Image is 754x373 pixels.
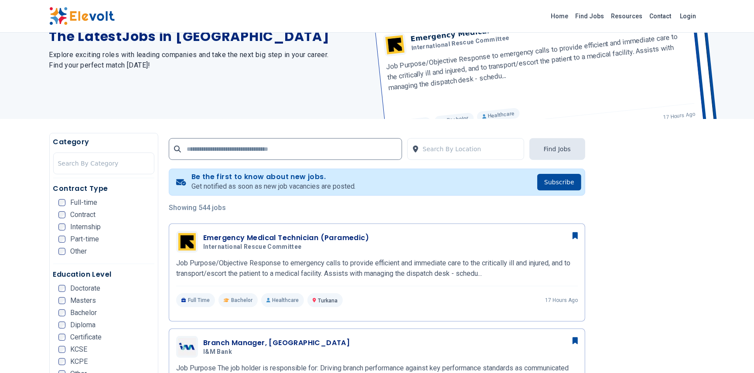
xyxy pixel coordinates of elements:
span: Internship [71,224,101,231]
span: International Rescue Committee [203,243,302,251]
input: Certificate [58,334,65,341]
span: Doctorate [71,285,101,292]
button: Subscribe [537,174,581,190]
input: Internship [58,224,65,231]
span: Contract [71,211,96,218]
img: I&M Bank [178,338,196,356]
input: Doctorate [58,285,65,292]
img: Elevolt [49,7,115,25]
span: Other [71,248,87,255]
input: Bachelor [58,309,65,316]
p: Showing 544 jobs [169,203,585,213]
input: Contract [58,211,65,218]
span: Diploma [71,322,96,329]
input: Masters [58,297,65,304]
input: Full-time [58,199,65,206]
a: Contact [646,9,675,23]
span: Bachelor [71,309,97,316]
h5: Contract Type [53,183,155,194]
a: International Rescue CommitteeEmergency Medical Technician (Paramedic)International Rescue Commit... [176,231,578,307]
button: Find Jobs [529,138,585,160]
img: International Rescue Committee [178,233,196,251]
p: 17 hours ago [545,297,578,304]
input: Part-time [58,236,65,243]
span: Part-time [71,236,99,243]
span: KCPE [71,358,88,365]
input: Diploma [58,322,65,329]
input: Other [58,248,65,255]
span: Certificate [71,334,102,341]
a: Login [675,7,702,25]
span: Bachelor [231,297,252,304]
input: KCPE [58,358,65,365]
h2: Explore exciting roles with leading companies and take the next big step in your career. Find you... [49,50,367,71]
span: KCSE [71,346,88,353]
iframe: Chat Widget [710,331,754,373]
h3: Branch Manager, [GEOGRAPHIC_DATA] [203,338,350,348]
span: Turkana [318,298,338,304]
a: Home [548,9,572,23]
span: Full-time [71,199,98,206]
h5: Category [53,137,155,147]
input: KCSE [58,346,65,353]
p: Healthcare [261,293,304,307]
p: Full Time [176,293,215,307]
p: Job Purpose/Objective Response to emergency calls to provide efficient and immediate care to the ... [176,258,578,279]
span: Masters [71,297,96,304]
h5: Education Level [53,269,155,280]
a: Resources [608,9,646,23]
h4: Be the first to know about new jobs. [191,173,356,181]
span: I&M Bank [203,348,232,356]
a: Find Jobs [572,9,608,23]
h1: The Latest Jobs in [GEOGRAPHIC_DATA] [49,29,367,44]
p: Get notified as soon as new job vacancies are posted. [191,181,356,192]
h3: Emergency Medical Technician (Paramedic) [203,233,369,243]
